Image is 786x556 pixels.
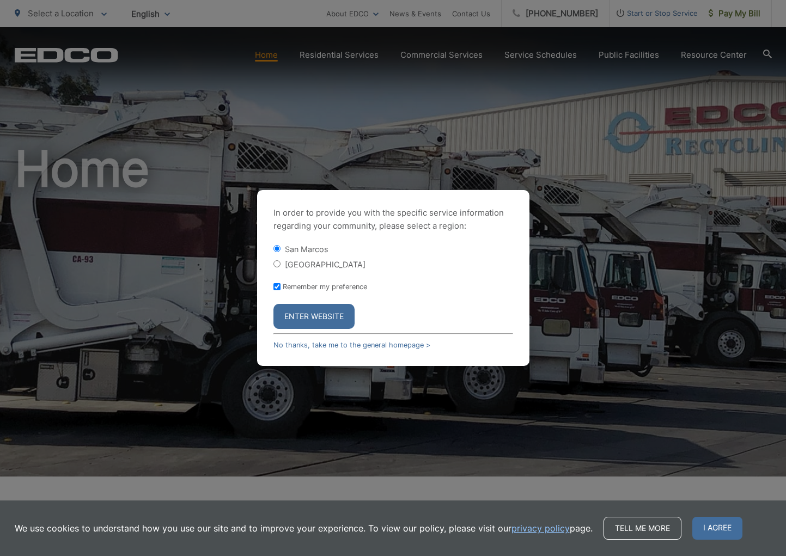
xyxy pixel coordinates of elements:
[285,245,328,254] label: San Marcos
[511,522,570,535] a: privacy policy
[604,517,681,540] a: Tell me more
[273,304,355,329] button: Enter Website
[15,522,593,535] p: We use cookies to understand how you use our site and to improve your experience. To view our pol...
[285,260,365,269] label: [GEOGRAPHIC_DATA]
[692,517,742,540] span: I agree
[273,206,513,233] p: In order to provide you with the specific service information regarding your community, please se...
[273,341,430,349] a: No thanks, take me to the general homepage >
[283,283,367,291] label: Remember my preference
